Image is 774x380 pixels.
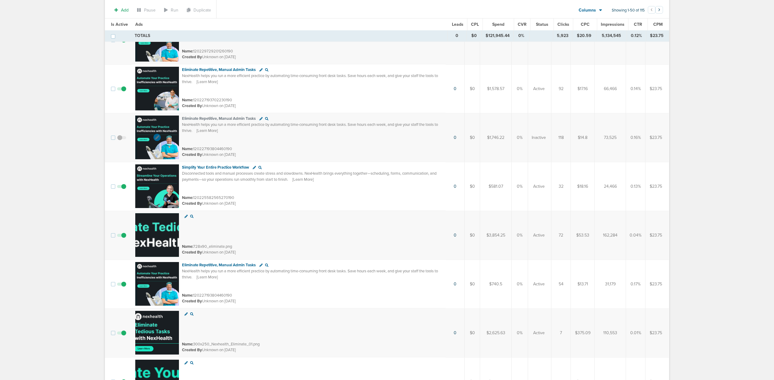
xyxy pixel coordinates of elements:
[182,299,202,304] span: Created By
[182,195,193,200] span: Name:
[454,184,456,189] a: 0
[533,330,545,336] span: Active
[197,79,218,85] span: [Learn More]
[571,162,595,211] td: $18.16
[182,348,202,352] span: Created By
[182,103,202,108] span: Created By
[292,177,314,182] span: [Learn More]
[551,64,571,113] td: 92
[182,244,232,249] small: 728x90_eliminate.png
[512,162,528,211] td: 0%
[533,232,545,238] span: Active
[135,116,179,159] img: Ad image
[135,67,179,110] img: Ad image
[601,22,624,27] span: Impressions
[182,342,260,347] small: 300x250_Nexhealth_Eliminate_01.png
[182,263,256,267] span: Eliminate Repetitive, Manual Admin Tasks
[653,22,663,27] span: CPM
[465,113,480,162] td: $0
[648,7,663,14] ul: Pagination
[571,64,595,113] td: $17.16
[572,30,596,41] td: $20.59
[645,64,669,113] td: $23.75
[571,260,595,308] td: $13.71
[480,113,512,162] td: $1,746.22
[571,308,595,357] td: $375.09
[551,308,571,357] td: 7
[482,30,513,41] td: $121,945.44
[182,342,193,347] span: Name:
[626,260,645,308] td: 0.17%
[448,30,466,41] td: 0
[182,269,438,280] span: NexHealth helps you run a more efficient practice by automating time-consuming front desk tasks. ...
[581,22,590,27] span: CPC
[135,22,143,27] span: Ads
[182,54,236,60] small: Unknown on [DATE]
[182,146,193,151] span: Name:
[471,22,479,27] span: CPL
[645,113,669,162] td: $23.75
[121,8,129,13] span: Add
[182,152,236,157] small: Unknown on [DATE]
[454,86,456,91] a: 0
[135,164,179,208] img: Ad image
[627,30,646,41] td: 0.12%
[612,8,645,13] span: Showing 1-50 of 115
[480,308,512,357] td: $2,625.63
[465,64,480,113] td: $0
[551,260,571,308] td: 54
[182,201,236,206] small: Unknown on [DATE]
[626,308,645,357] td: 0.01%
[111,6,132,15] button: Add
[465,211,480,260] td: $0
[466,30,482,41] td: $0
[595,211,626,260] td: 162,284
[551,113,571,162] td: 118
[182,49,233,54] small: 120229729201260190
[182,116,256,121] span: Eliminate Repetitive, Manual Admin Tasks
[553,30,572,41] td: 5,923
[182,250,202,255] span: Created By
[595,260,626,308] td: 31,179
[596,30,627,41] td: 5,134,545
[533,281,545,287] span: Active
[645,211,669,260] td: $23.75
[454,281,456,287] a: 0
[655,6,663,14] button: Go to next page
[595,308,626,357] td: 110,553
[465,260,480,308] td: $0
[182,103,236,109] small: Unknown on [DATE]
[182,152,202,157] span: Created By
[557,22,569,27] span: Clicks
[595,113,626,162] td: 73,525
[454,135,456,140] a: 0
[480,162,512,211] td: $581.07
[135,213,179,257] img: Ad image
[533,183,545,190] span: Active
[512,113,528,162] td: 0%
[182,195,234,200] small: 120225582565270190
[551,211,571,260] td: 72
[646,30,670,41] td: $23.75
[626,211,645,260] td: 0.04%
[480,260,512,308] td: $740.5
[182,122,438,133] span: NexHealth helps you run a more efficient practice by automating time-consuming front desk tasks. ...
[626,64,645,113] td: 0.14%
[454,233,456,238] a: 0
[645,308,669,357] td: $23.75
[480,64,512,113] td: $1,578.57
[182,171,436,182] span: Disconnected tools and manual processes create stress and slowdowns. NexHealth brings everything ...
[182,146,232,151] small: 120227193804460190
[182,250,236,255] small: Unknown on [DATE]
[532,135,546,141] span: Inactive
[454,330,456,335] a: 0
[182,67,256,72] span: Eliminate Repetitive, Manual Admin Tasks
[512,260,528,308] td: 0%
[182,98,232,103] small: 120227193702230190
[513,30,530,41] td: 0%
[135,311,179,355] img: Ad image
[512,308,528,357] td: 0%
[626,113,645,162] td: 0.16%
[182,98,193,103] span: Name:
[182,347,236,353] small: Unknown on [DATE]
